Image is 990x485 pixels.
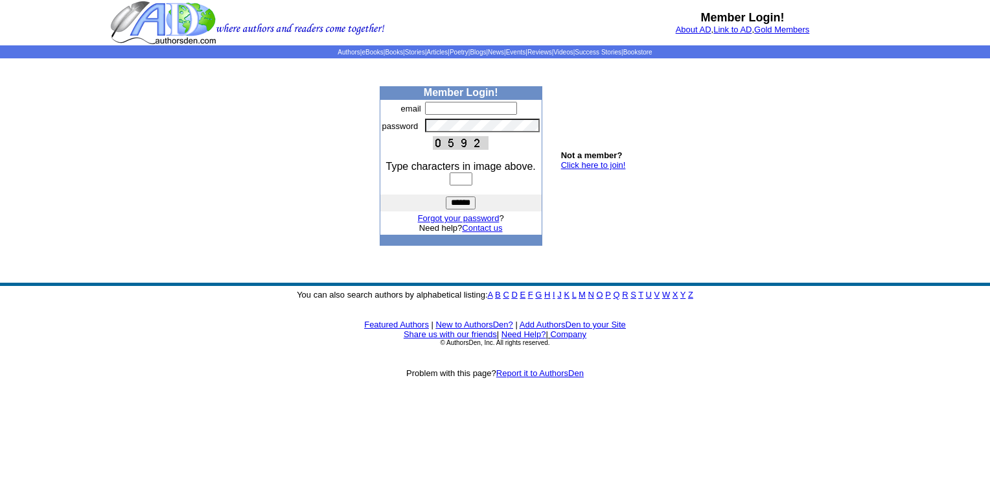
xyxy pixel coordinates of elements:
[575,49,621,56] a: Success Stories
[418,213,504,223] font: ?
[495,290,501,300] a: B
[362,49,383,56] a: eBooks
[754,25,809,34] a: Gold Members
[680,290,685,300] a: Y
[561,160,626,170] a: Click here to join!
[386,161,536,172] font: Type characters in image above.
[676,25,810,34] font: , ,
[432,320,433,329] font: |
[613,290,619,300] a: Q
[401,104,421,113] font: email
[470,49,486,56] a: Blogs
[550,329,586,339] a: Company
[418,213,500,223] a: Forgot your password
[544,290,550,300] a: H
[419,223,503,233] font: Need help?
[501,329,546,339] a: Need Help?
[535,290,542,300] a: G
[364,320,429,329] a: Featured Authors
[427,49,448,56] a: Articles
[462,223,502,233] a: Contact us
[520,320,626,329] a: Add AuthorsDen to your Site
[646,290,652,300] a: U
[440,339,549,346] font: © AuthorsDen, Inc. All rights reserved.
[557,290,562,300] a: J
[520,290,525,300] a: E
[506,49,526,56] a: Events
[527,49,552,56] a: Reviews
[713,25,752,34] a: Link to AD
[406,368,584,378] font: Problem with this page?
[497,329,499,339] font: |
[546,329,586,339] font: |
[572,290,577,300] a: L
[564,290,570,300] a: K
[433,136,489,150] img: This Is CAPTCHA Image
[528,290,533,300] a: F
[701,11,785,24] b: Member Login!
[496,368,584,378] a: Report it to AuthorsDen
[488,49,504,56] a: News
[553,49,573,56] a: Videos
[503,290,509,300] a: C
[385,49,403,56] a: Books
[561,150,623,160] b: Not a member?
[662,290,670,300] a: W
[673,290,678,300] a: X
[338,49,360,56] a: Authors
[588,290,594,300] a: N
[450,49,468,56] a: Poetry
[676,25,711,34] a: About AD
[488,290,493,300] a: A
[515,320,517,329] font: |
[404,329,497,339] a: Share us with our friends
[622,290,628,300] a: R
[424,87,498,98] b: Member Login!
[638,290,643,300] a: T
[436,320,513,329] a: New to AuthorsDen?
[553,290,555,300] a: I
[630,290,636,300] a: S
[623,49,652,56] a: Bookstore
[579,290,586,300] a: M
[605,290,610,300] a: P
[297,290,693,300] font: You can also search authors by alphabetical listing:
[654,290,660,300] a: V
[405,49,425,56] a: Stories
[382,121,419,131] font: password
[597,290,603,300] a: O
[511,290,517,300] a: D
[338,49,652,56] span: | | | | | | | | | | | |
[688,290,693,300] a: Z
